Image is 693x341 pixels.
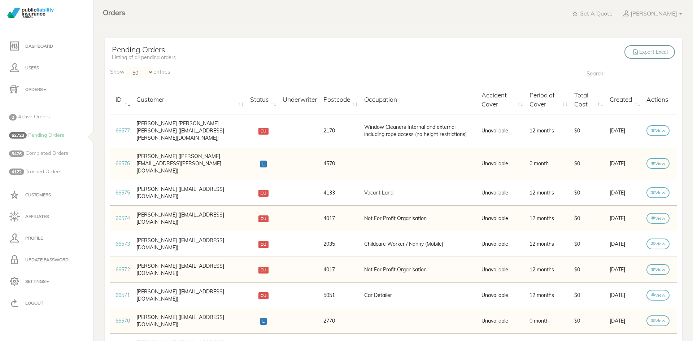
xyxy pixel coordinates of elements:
select: Showentries [125,67,153,78]
td: 12 months [527,180,571,205]
td: 12 months [527,114,571,147]
p: Orders [9,84,85,95]
p: Dashboard [9,41,85,52]
img: PLI_logotransparent.png [7,8,54,18]
td: Unavailable [479,282,527,308]
td: $0 [571,147,607,180]
a: View [646,264,670,275]
td: 12 months [527,257,571,282]
td: [PERSON_NAME] ([EMAIL_ADDRESS][DOMAIN_NAME]) [134,308,247,333]
p: [PERSON_NAME] [631,9,677,17]
span: 4122 [9,169,24,175]
a: 66572 [115,266,130,273]
td: $0 [571,257,607,282]
td: [DATE] [607,114,644,147]
th: Accident Cover: activate to sort column ascending [479,85,527,114]
td: Unavailable [479,205,527,231]
td: $0 [571,205,607,231]
span: L [260,161,267,167]
th: Status: activate to sort column ascending [247,85,280,114]
td: [DATE] [607,205,644,231]
a: 66574 [115,215,130,222]
a: View [646,158,670,169]
a: Export Excel [624,45,675,59]
th: Occupation [361,85,479,114]
td: [DATE] [607,231,644,257]
span: Completed Orders [26,150,68,156]
a: [PERSON_NAME] [618,5,688,21]
td: [PERSON_NAME] [PERSON_NAME] [PERSON_NAME] ([EMAIL_ADDRESS][PERSON_NAME][DOMAIN_NAME]) [134,114,247,147]
span: OU [258,241,269,248]
label: Search: [587,67,677,81]
a: View [646,187,670,198]
th: ID: activate to sort column ascending [110,85,134,114]
span: OU [258,190,269,197]
p: Customers [9,189,85,200]
p: Logout [9,298,85,309]
a: 66576 [115,160,130,167]
span: 3476 [9,150,24,157]
td: 4017 [321,205,361,231]
th: Total Cost: activate to sort column ascending [571,85,607,114]
label: Show entries [110,67,170,78]
td: 12 months [527,205,571,231]
a: Orders [97,2,131,20]
p: Listing of all pending orders [112,54,176,61]
td: 12 months [527,282,571,308]
td: 4017 [321,257,361,282]
td: [PERSON_NAME] ([EMAIL_ADDRESS][DOMAIN_NAME]) [134,231,247,257]
th: Customer: activate to sort column ascending [134,85,247,114]
td: $0 [571,231,607,257]
td: [DATE] [607,147,644,180]
td: [PERSON_NAME] ([EMAIL_ADDRESS][DOMAIN_NAME]) [134,257,247,282]
td: 4133 [321,180,361,205]
span: OU [258,267,269,274]
span: OU [258,128,269,135]
td: [DATE] [607,282,644,308]
th: Actions [644,85,677,114]
td: Not For Profit Organisation [361,205,479,231]
a: 66570 [115,318,130,324]
span: L [260,318,267,325]
td: Unavailable [479,257,527,282]
td: Childcare Worker / Nanny (Mobile) [361,231,479,257]
td: 2170 [321,114,361,147]
span: Pending Orders [28,132,64,138]
span: Active Orders [18,113,50,120]
p: Get A Quote [579,9,613,17]
td: $0 [571,180,607,205]
td: 12 months [527,231,571,257]
td: [PERSON_NAME] ([PERSON_NAME][EMAIL_ADDRESS][PERSON_NAME][DOMAIN_NAME]) [134,147,247,180]
td: 5051 [321,282,361,308]
td: Unavailable [479,231,527,257]
td: [PERSON_NAME] ([EMAIL_ADDRESS][DOMAIN_NAME]) [134,180,247,205]
td: $0 [571,282,607,308]
td: [DATE] [607,180,644,205]
a: View [646,125,670,136]
a: 66571 [115,292,130,298]
th: Underwriter [280,85,321,114]
td: Unavailable [479,308,527,333]
td: Not For Profit Organisation [361,257,479,282]
a: 66577 [115,127,130,134]
p: Settings [9,276,85,287]
h4: Pending Orders [112,45,176,54]
td: [DATE] [607,308,644,333]
span: 62723 [9,132,27,139]
a: 66573 [115,241,130,247]
span: OU [258,215,269,222]
a: View [646,239,670,249]
td: 0 month [527,147,571,180]
p: Profile [9,233,85,244]
p: Users [9,62,85,73]
span: 0 [9,114,17,121]
a: 66575 [115,189,130,196]
th: Postcode: activate to sort column ascending [321,85,361,114]
td: [PERSON_NAME] ([EMAIL_ADDRESS][DOMAIN_NAME]) [134,282,247,308]
p: Update Password [9,254,85,265]
td: $0 [571,308,607,333]
td: Unavailable [479,180,527,205]
th: Created: activate to sort column ascending [607,85,644,114]
td: 2035 [321,231,361,257]
th: Period of Cover: activate to sort column ascending [527,85,571,114]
